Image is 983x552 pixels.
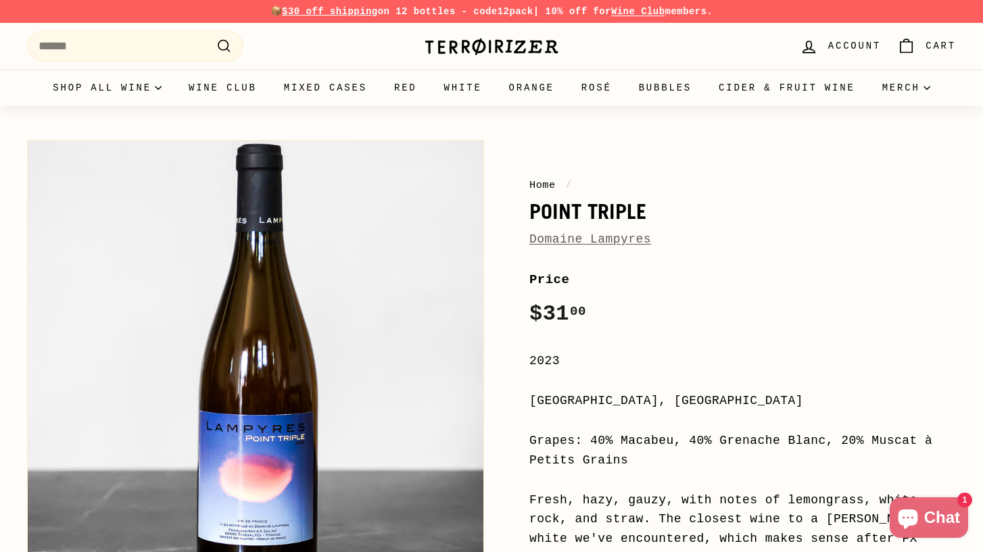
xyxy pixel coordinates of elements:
[529,200,956,223] h1: Point Triple
[270,70,381,106] a: Mixed Cases
[498,6,533,17] strong: 12pack
[926,39,956,53] span: Cart
[27,4,956,19] p: 📦 on 12 bottles - code | 10% off for members.
[431,70,496,106] a: White
[282,6,378,17] span: $30 off shipping
[611,6,665,17] a: Wine Club
[529,179,556,191] a: Home
[568,70,625,106] a: Rosé
[792,26,889,66] a: Account
[886,497,972,541] inbox-online-store-chat: Shopify online store chat
[889,26,964,66] a: Cart
[828,39,881,53] span: Account
[529,232,651,246] a: Domaine Lampyres
[175,70,270,106] a: Wine Club
[625,70,705,106] a: Bubbles
[39,70,175,106] summary: Shop all wine
[570,304,586,319] sup: 00
[562,179,575,191] span: /
[529,301,586,326] span: $31
[529,177,956,193] nav: breadcrumbs
[869,70,944,106] summary: Merch
[381,70,431,106] a: Red
[705,70,869,106] a: Cider & Fruit Wine
[496,70,568,106] a: Orange
[529,270,956,290] label: Price
[529,431,956,470] div: Grapes: 40% Macabeu, 40% Grenache Blanc, 20% Muscat à Petits Grains
[529,391,956,411] div: [GEOGRAPHIC_DATA], [GEOGRAPHIC_DATA]
[529,351,956,371] div: 2023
